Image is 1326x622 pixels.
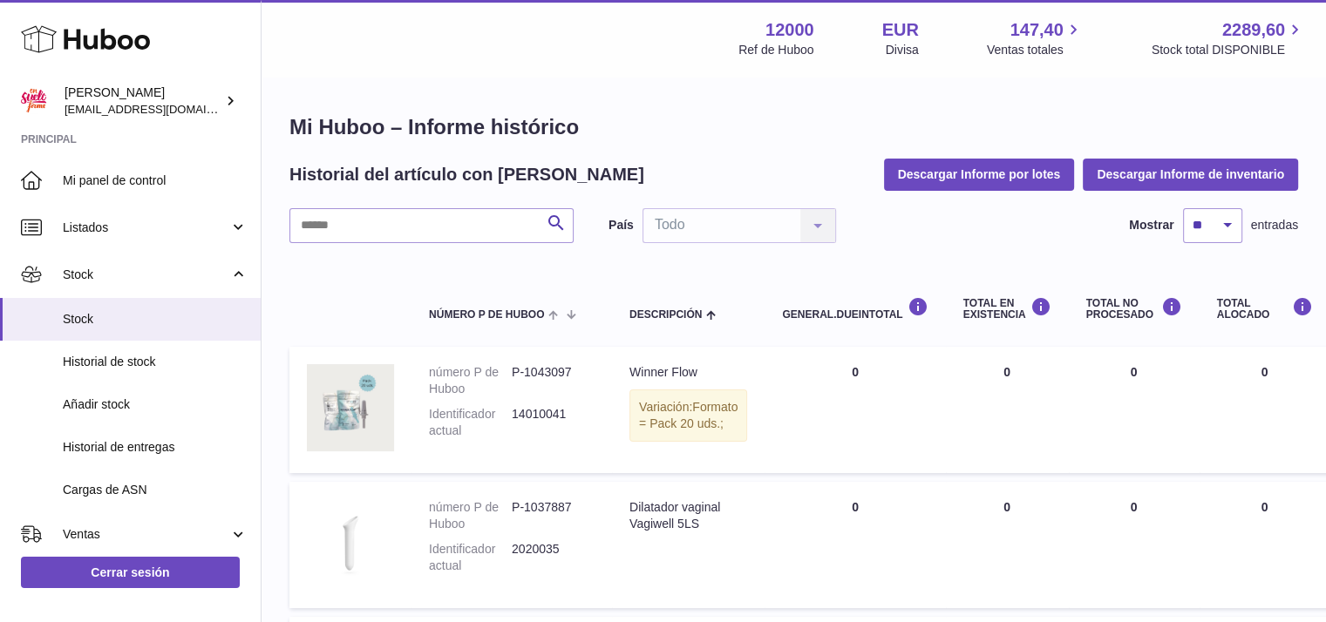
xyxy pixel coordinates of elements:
span: Añadir stock [63,396,248,413]
a: Cerrar sesión [21,557,240,588]
h1: Mi Huboo – Informe histórico [289,113,1298,141]
span: Historial de entregas [63,439,248,456]
dd: P-1043097 [512,364,595,397]
td: 0 [946,482,1069,608]
dd: 14010041 [512,406,595,439]
div: Winner Flow [629,364,747,381]
span: Mi panel de control [63,172,248,189]
td: 0 [765,482,945,608]
dt: Identificador actual [429,406,512,439]
a: 147,40 Ventas totales [987,18,1084,58]
td: 0 [765,347,945,473]
button: Descargar Informe de inventario [1083,159,1298,190]
span: Stock [63,311,248,328]
div: Total NO PROCESADO [1086,297,1182,321]
td: 0 [1069,482,1200,608]
img: product image [307,364,394,451]
span: número P de Huboo [429,309,544,321]
span: Descripción [629,309,702,321]
dt: Identificador actual [429,541,512,574]
span: 147,40 [1010,18,1064,42]
span: Ventas totales [987,42,1084,58]
td: 0 [1069,347,1200,473]
h2: Historial del artículo con [PERSON_NAME] [289,163,644,186]
span: Cargas de ASN [63,482,248,498]
img: mar@ensuelofirme.com [21,88,47,114]
button: Descargar Informe por lotes [884,159,1075,190]
span: [EMAIL_ADDRESS][DOMAIN_NAME] [65,102,256,116]
span: 2289,60 [1222,18,1285,42]
img: product image [307,499,394,586]
strong: 12000 [765,18,814,42]
span: Listados [63,220,229,236]
span: Historial de stock [63,354,248,370]
dd: 2020035 [512,541,595,574]
a: 2289,60 Stock total DISPONIBLE [1152,18,1305,58]
strong: EUR [882,18,919,42]
span: Stock total DISPONIBLE [1152,42,1305,58]
div: Variación: [629,389,747,442]
label: Mostrar [1129,217,1173,233]
dt: número P de Huboo [429,364,512,397]
div: [PERSON_NAME] [65,85,221,118]
td: 0 [946,347,1069,473]
span: Formato = Pack 20 uds.; [639,400,738,430]
dd: P-1037887 [512,499,595,532]
div: Ref de Huboo [738,42,813,58]
label: País [609,217,634,233]
dt: número P de Huboo [429,499,512,532]
div: Dilatador vaginal Vagiwell 5LS [629,499,747,532]
span: Stock [63,267,229,283]
div: Divisa [886,42,919,58]
div: Total ALOCADO [1217,297,1313,321]
span: entradas [1251,217,1298,233]
div: general.dueInTotal [782,297,928,321]
div: Total en EXISTENCIA [963,297,1051,321]
span: Ventas [63,526,229,543]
